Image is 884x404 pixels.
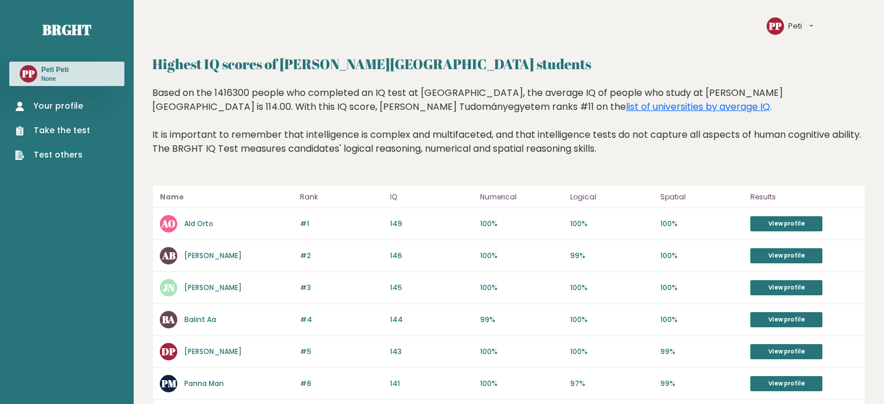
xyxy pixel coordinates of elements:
[570,346,653,357] p: 100%
[660,346,743,357] p: 99%
[788,20,813,32] button: Peti
[162,345,176,358] text: DP
[390,219,473,229] p: 149
[750,248,822,263] a: View profile
[480,251,563,261] p: 100%
[161,377,177,390] text: PM
[184,378,224,388] a: Panna Man
[660,219,743,229] p: 100%
[184,251,242,260] a: [PERSON_NAME]
[161,217,176,230] text: AO
[570,378,653,389] p: 97%
[184,314,216,324] a: Balint Aa
[750,376,822,391] a: View profile
[570,251,653,261] p: 99%
[480,346,563,357] p: 100%
[184,346,242,356] a: [PERSON_NAME]
[480,190,563,204] p: Numerical
[184,283,242,292] a: [PERSON_NAME]
[41,75,69,83] p: None
[570,283,653,293] p: 100%
[300,314,383,325] p: #4
[15,149,90,161] a: Test others
[390,314,473,325] p: 144
[162,249,176,262] text: AB
[660,190,743,204] p: Spatial
[300,346,383,357] p: #5
[750,344,822,359] a: View profile
[570,190,653,204] p: Logical
[480,219,563,229] p: 100%
[750,190,858,204] p: Results
[570,219,653,229] p: 100%
[41,65,69,74] h3: Peti Peti
[300,283,383,293] p: #3
[390,346,473,357] p: 143
[480,283,563,293] p: 100%
[750,312,822,327] a: View profile
[152,86,865,173] div: Based on the 1416300 people who completed an IQ test at [GEOGRAPHIC_DATA], the average IQ of peop...
[300,251,383,261] p: #2
[660,251,743,261] p: 100%
[626,100,770,113] a: list of universities by average IQ
[160,192,184,202] b: Name
[22,67,35,80] text: PP
[660,314,743,325] p: 100%
[390,190,473,204] p: IQ
[300,190,383,204] p: Rank
[15,100,90,112] a: Your profile
[163,281,175,294] text: JN
[184,219,213,228] a: Ald Orto
[42,20,91,39] a: Brght
[390,378,473,389] p: 141
[300,219,383,229] p: #1
[570,314,653,325] p: 100%
[300,378,383,389] p: #6
[750,216,822,231] a: View profile
[15,124,90,137] a: Take the test
[152,53,865,74] h2: Highest IQ scores of [PERSON_NAME][GEOGRAPHIC_DATA] students
[660,378,743,389] p: 99%
[480,314,563,325] p: 99%
[390,283,473,293] p: 145
[660,283,743,293] p: 100%
[480,378,563,389] p: 100%
[750,280,822,295] a: View profile
[768,19,782,33] text: PP
[390,251,473,261] p: 146
[162,313,175,326] text: BA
